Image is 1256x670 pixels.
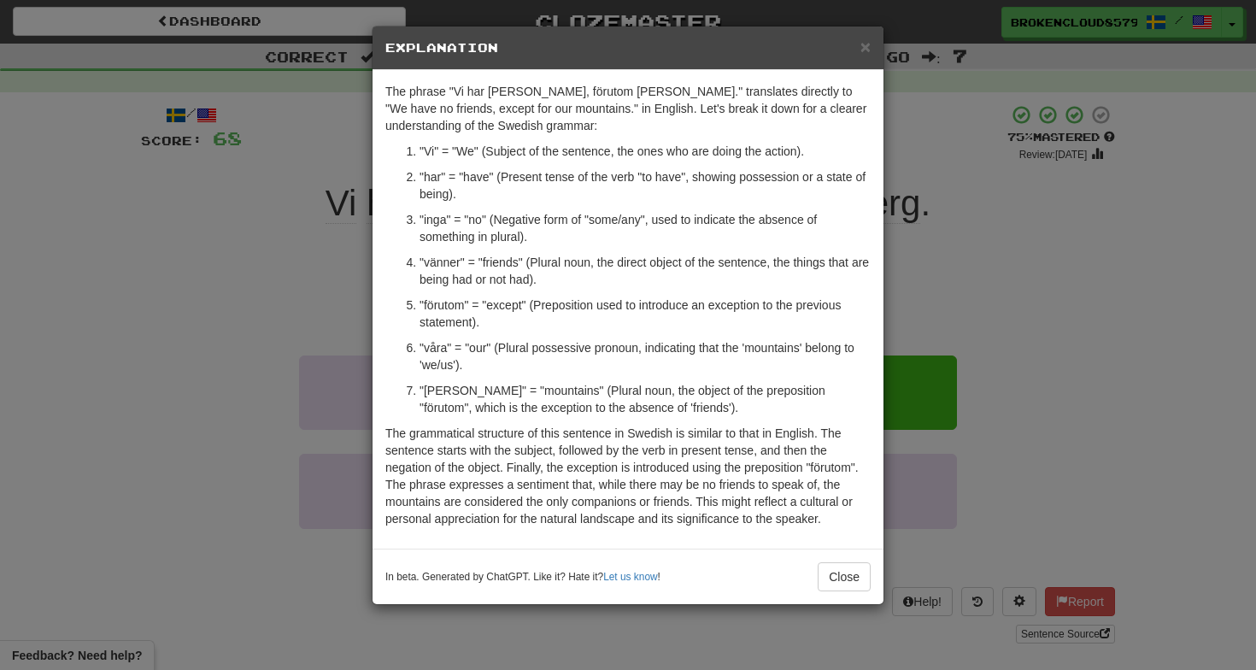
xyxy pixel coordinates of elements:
p: "våra" = "our" (Plural possessive pronoun, indicating that the 'mountains' belong to 'we/us'). [420,339,871,373]
span: × [860,37,871,56]
p: "har" = "have" (Present tense of the verb "to have", showing possession or a state of being). [420,168,871,203]
a: Let us know [603,571,657,583]
h5: Explanation [385,39,871,56]
p: "förutom" = "except" (Preposition used to introduce an exception to the previous statement). [420,297,871,331]
p: The grammatical structure of this sentence in Swedish is similar to that in English. The sentence... [385,425,871,527]
p: The phrase "Vi har [PERSON_NAME], förutom [PERSON_NAME]." translates directly to "We have no frie... [385,83,871,134]
small: In beta. Generated by ChatGPT. Like it? Hate it? ! [385,570,660,585]
p: "[PERSON_NAME]" = "mountains" (Plural noun, the object of the preposition "förutom", which is the... [420,382,871,416]
button: Close [818,562,871,591]
p: "inga" = "no" (Negative form of "some/any", used to indicate the absence of something in plural). [420,211,871,245]
p: "vänner" = "friends" (Plural noun, the direct object of the sentence, the things that are being h... [420,254,871,288]
p: "Vi" = "We" (Subject of the sentence, the ones who are doing the action). [420,143,871,160]
button: Close [860,38,871,56]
